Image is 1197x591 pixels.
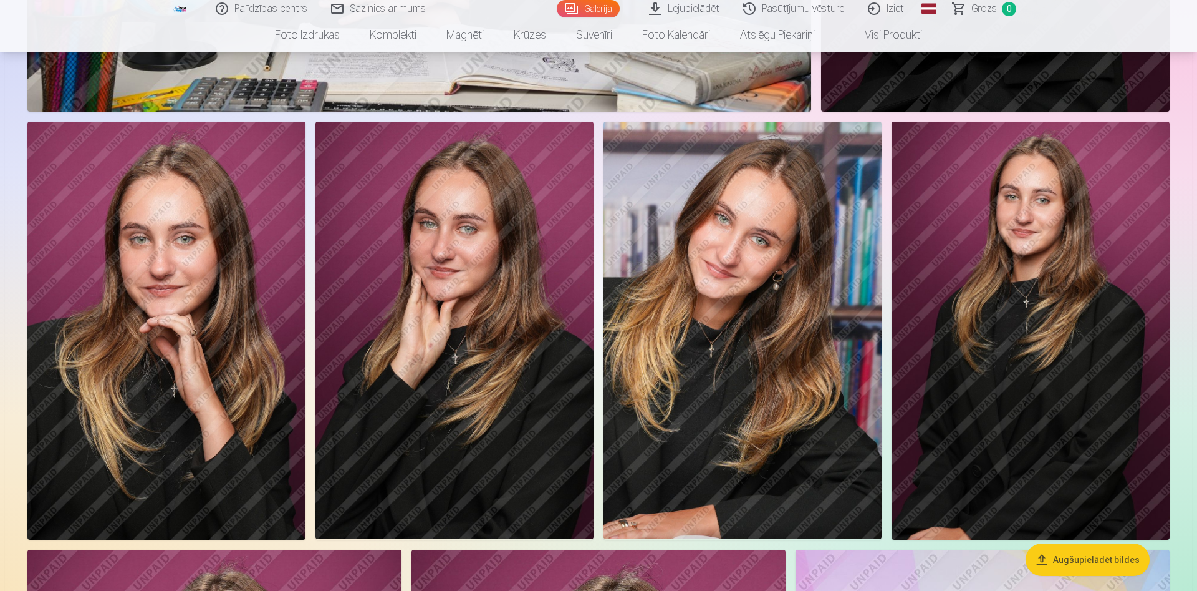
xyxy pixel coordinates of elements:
a: Krūzes [499,17,561,52]
a: Foto kalendāri [627,17,725,52]
span: 0 [1002,2,1016,16]
a: Komplekti [355,17,431,52]
a: Visi produkti [830,17,937,52]
a: Magnēti [431,17,499,52]
img: /fa1 [173,5,187,12]
a: Atslēgu piekariņi [725,17,830,52]
span: Grozs [971,1,997,16]
button: Augšupielādēt bildes [1026,544,1150,576]
a: Foto izdrukas [260,17,355,52]
a: Suvenīri [561,17,627,52]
